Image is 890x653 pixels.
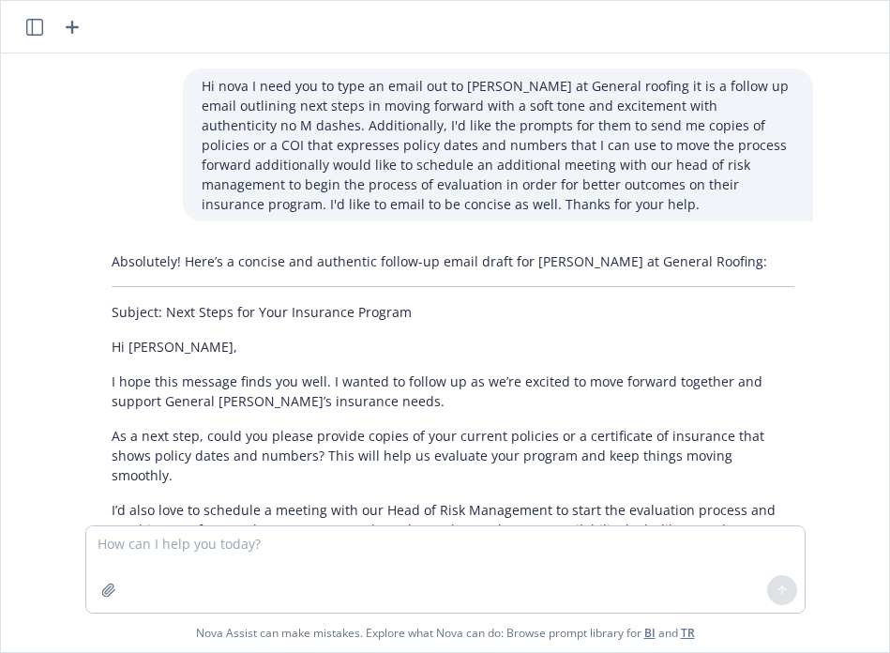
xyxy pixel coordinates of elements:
span: Nova Assist can make mistakes. Explore what Nova can do: Browse prompt library for and [196,614,695,652]
p: As a next step, could you please provide copies of your current policies or a certificate of insu... [112,426,794,485]
a: BI [644,625,656,641]
p: Subject: Next Steps for Your Insurance Program [112,302,794,322]
a: TR [681,625,695,641]
p: Hi [PERSON_NAME], [112,337,794,357]
p: I hope this message finds you well. I wanted to follow up as we’re excited to move forward togeth... [112,372,794,411]
p: Hi nova I need you to type an email out to [PERSON_NAME] at General roofing it is a follow up ema... [202,76,794,214]
p: Absolutely! Here’s a concise and authentic follow-up email draft for [PERSON_NAME] at General Roo... [112,251,794,271]
p: I’d also love to schedule a meeting with our Head of Risk Management to start the evaluation proc... [112,500,794,559]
